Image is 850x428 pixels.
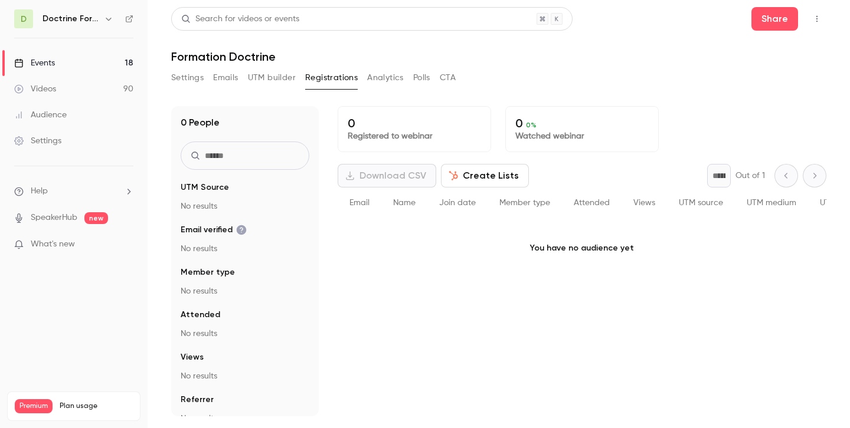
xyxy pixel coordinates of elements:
span: new [84,212,108,224]
p: No results [181,243,309,255]
p: You have no audience yet [338,219,826,278]
p: 0 [515,116,649,130]
button: Settings [171,68,204,87]
p: 0 [348,116,481,130]
span: Join date [439,199,476,207]
span: What's new [31,238,75,251]
p: Watched webinar [515,130,649,142]
span: Member type [181,266,235,278]
button: Emails [213,68,238,87]
iframe: Noticeable Trigger [119,239,133,250]
h1: Formation Doctrine [171,50,826,64]
span: D [21,13,27,25]
button: Share [751,7,798,31]
span: Views [633,199,655,207]
h6: Doctrine Formation Avocats [42,13,99,25]
button: UTM builder [248,68,296,87]
section: facet-groups [181,182,309,424]
div: Settings [14,135,61,147]
button: Analytics [367,68,404,87]
div: Audience [14,109,67,121]
p: No results [181,370,309,382]
span: Email [349,199,370,207]
span: Referrer [181,394,214,406]
span: UTM source [679,199,723,207]
button: CTA [440,68,456,87]
span: Attended [181,309,220,321]
span: 0 % [526,121,537,129]
li: help-dropdown-opener [14,185,133,197]
a: SpeakerHub [31,212,77,224]
div: Videos [14,83,56,95]
button: Create Lists [441,164,529,187]
p: No results [181,413,309,424]
span: UTM medium [747,199,796,207]
span: Email verified [181,224,247,236]
h1: 0 People [181,116,220,130]
p: No results [181,328,309,340]
span: Help [31,185,48,197]
button: Registrations [305,68,358,87]
button: Polls [413,68,430,87]
span: Premium [15,399,53,413]
p: Out of 1 [735,170,765,182]
span: Views [181,351,204,363]
div: Events [14,57,55,69]
span: Attended [574,199,610,207]
span: Member type [499,199,550,207]
p: Registered to webinar [348,130,481,142]
p: No results [181,285,309,297]
span: Name [393,199,416,207]
span: UTM Source [181,182,229,193]
div: Search for videos or events [181,13,299,25]
p: No results [181,200,309,212]
span: Plan usage [60,401,133,411]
